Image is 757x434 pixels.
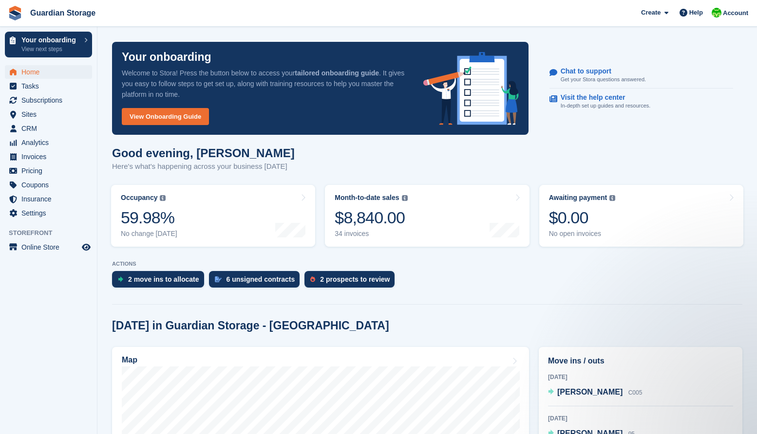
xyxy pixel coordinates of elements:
[8,6,22,20] img: stora-icon-8386f47178a22dfd0bd8f6a31ec36ba5ce8667c1dd55bd0f319d3a0aa187defe.svg
[548,373,733,381] div: [DATE]
[209,271,305,292] a: 6 unsigned contracts
[122,68,408,100] p: Welcome to Stora! Press the button below to access your . It gives you easy to follow steps to ge...
[335,194,399,202] div: Month-to-date sales
[21,164,80,178] span: Pricing
[5,32,92,57] a: Your onboarding View next steps
[128,275,199,283] div: 2 move ins to allocate
[118,276,123,282] img: move_ins_to_allocate_icon-fdf77a2bb77ea45bf5b3d319d69a93e2d87916cf1d5bf7949dd705db3b84f3ca.svg
[335,208,407,228] div: $8,840.00
[122,108,209,125] a: View Onboarding Guide
[335,230,407,238] div: 34 invoices
[80,241,92,253] a: Preview store
[26,5,99,21] a: Guardian Storage
[121,230,177,238] div: No change [DATE]
[712,8,721,18] img: Andrew Kinakin
[723,8,748,18] span: Account
[5,192,92,206] a: menu
[310,276,315,282] img: prospect-51fa495bee0391a8d652442698ab0144808aea92771e9ea1ae160a38d050c398.svg
[557,388,623,396] span: [PERSON_NAME]
[21,122,80,135] span: CRM
[112,271,209,292] a: 2 move ins to allocate
[548,414,733,423] div: [DATE]
[561,75,646,84] p: Get your Stora questions answered.
[548,355,733,367] h2: Move ins / outs
[122,52,211,63] p: Your onboarding
[111,185,315,247] a: Occupancy 59.98% No change [DATE]
[5,178,92,192] a: menu
[5,93,92,107] a: menu
[122,356,137,364] h2: Map
[561,93,643,102] p: Visit the help center
[227,275,295,283] div: 6 unsigned contracts
[561,102,651,110] p: In-depth set up guides and resources.
[320,275,390,283] div: 2 prospects to review
[21,45,79,54] p: View next steps
[549,194,607,202] div: Awaiting payment
[641,8,661,18] span: Create
[5,136,92,149] a: menu
[549,62,733,89] a: Chat to support Get your Stora questions answered.
[539,185,743,247] a: Awaiting payment $0.00 No open invoices
[112,261,742,267] p: ACTIONS
[5,150,92,163] a: menu
[295,69,379,77] strong: tailored onboarding guide
[112,319,389,332] h2: [DATE] in Guardian Storage - [GEOGRAPHIC_DATA]
[121,194,157,202] div: Occupancy
[402,195,408,201] img: icon-info-grey-7440780725fd019a000dd9b08b2336e03edf1995a4989e88bcd33f0948082b44.svg
[21,150,80,163] span: Invoices
[112,146,295,160] h1: Good evening, [PERSON_NAME]
[21,136,80,149] span: Analytics
[5,65,92,79] a: menu
[21,36,79,43] p: Your onboarding
[21,206,80,220] span: Settings
[9,228,97,238] span: Storefront
[609,195,615,201] img: icon-info-grey-7440780725fd019a000dd9b08b2336e03edf1995a4989e88bcd33f0948082b44.svg
[689,8,703,18] span: Help
[325,185,529,247] a: Month-to-date sales $8,840.00 34 invoices
[21,178,80,192] span: Coupons
[21,108,80,121] span: Sites
[5,164,92,178] a: menu
[304,271,399,292] a: 2 prospects to review
[5,122,92,135] a: menu
[5,240,92,254] a: menu
[215,276,222,282] img: contract_signature_icon-13c848040528278c33f63329250d36e43548de30e8caae1d1a13099fd9432cc5.svg
[112,161,295,172] p: Here's what's happening across your business [DATE]
[423,52,519,125] img: onboarding-info-6c161a55d2c0e0a8cae90662b2fe09162a5109e8cc188191df67fb4f79e88e88.svg
[160,195,166,201] img: icon-info-grey-7440780725fd019a000dd9b08b2336e03edf1995a4989e88bcd33f0948082b44.svg
[121,208,177,228] div: 59.98%
[628,389,643,396] span: C005
[5,108,92,121] a: menu
[549,208,616,228] div: $0.00
[21,65,80,79] span: Home
[5,79,92,93] a: menu
[549,230,616,238] div: No open invoices
[21,79,80,93] span: Tasks
[561,67,638,75] p: Chat to support
[21,93,80,107] span: Subscriptions
[549,89,733,115] a: Visit the help center In-depth set up guides and resources.
[21,192,80,206] span: Insurance
[5,206,92,220] a: menu
[21,240,80,254] span: Online Store
[548,386,642,399] a: [PERSON_NAME] C005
